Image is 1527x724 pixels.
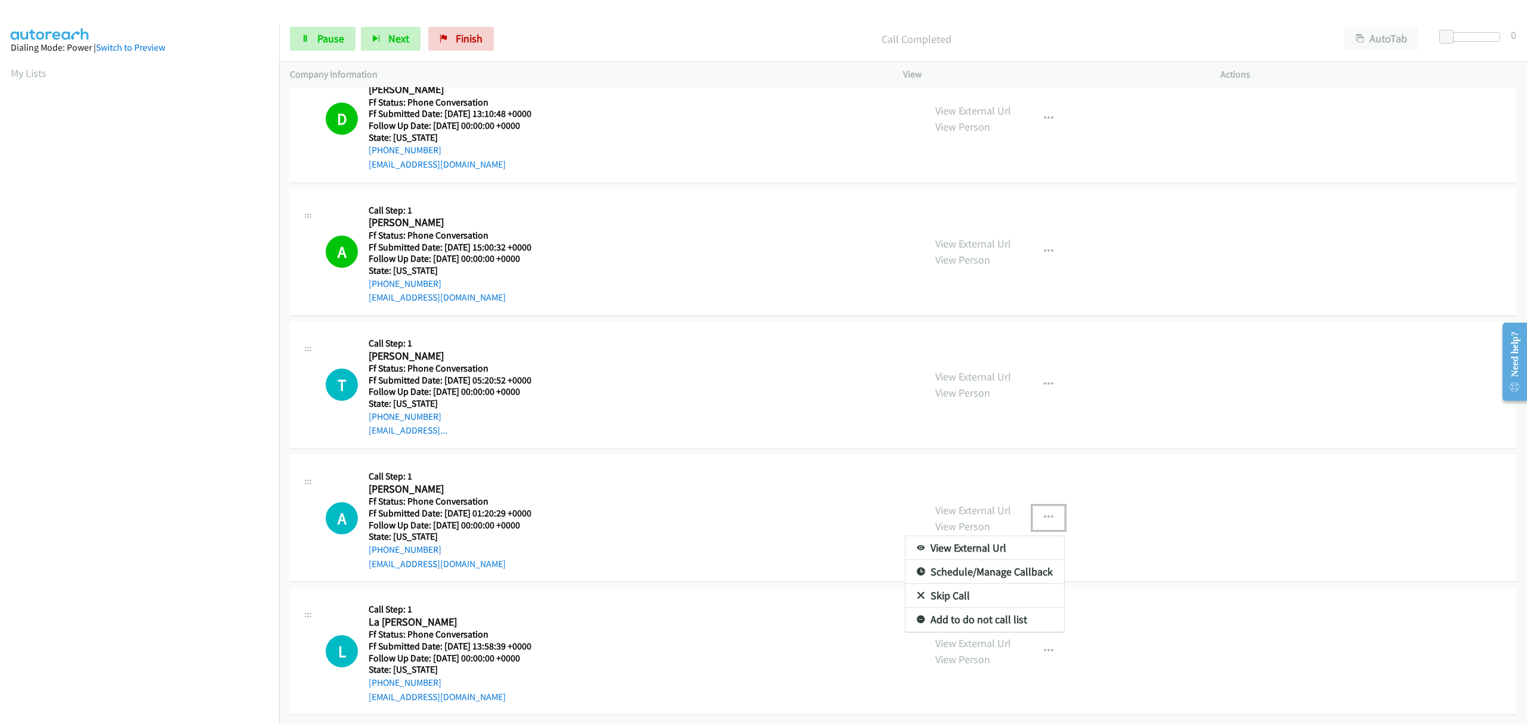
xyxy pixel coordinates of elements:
a: Add to do not call list [905,608,1064,632]
h1: L [326,635,358,667]
a: Skip Call [905,584,1064,608]
a: View External Url [905,536,1064,560]
a: Switch to Preview [96,42,165,53]
iframe: Resource Center [1493,314,1527,409]
iframe: Dialpad [11,92,279,658]
a: Schedule/Manage Callback [905,560,1064,584]
div: Dialing Mode: Power | [11,41,268,55]
div: The call is yet to be attempted [326,635,358,667]
a: My Lists [11,66,47,80]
